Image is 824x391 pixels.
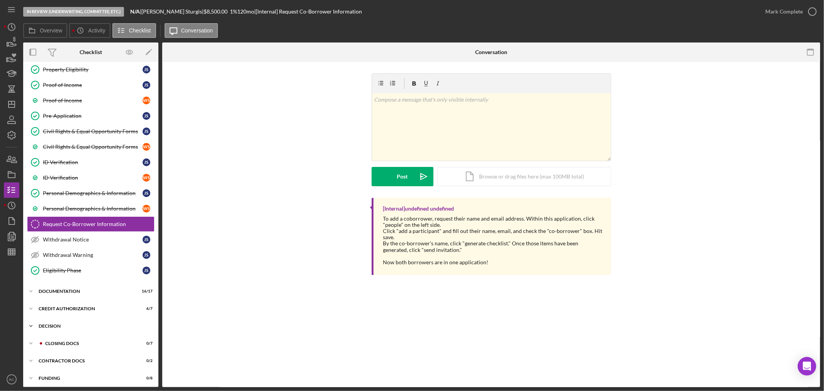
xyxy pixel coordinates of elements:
[254,8,362,15] div: | [Internal] Request Co-Borrower Information
[143,127,150,135] div: J S
[43,236,143,243] div: Withdrawal Notice
[143,143,150,151] div: W S
[130,8,141,15] div: |
[43,113,143,119] div: Pre-Application
[765,4,803,19] div: Mark Complete
[39,359,133,363] div: Contractor Docs
[40,27,62,34] label: Overview
[139,341,153,346] div: 0 / 7
[758,4,820,19] button: Mark Complete
[43,66,143,73] div: Property Eligibility
[143,81,150,89] div: J S
[43,159,143,165] div: ID Verification
[798,357,816,376] div: Open Intercom Messenger
[27,124,155,139] a: Civil Rights & Equal Opportunity FormsJS
[143,158,150,166] div: J S
[143,66,150,73] div: J S
[27,77,155,93] a: Proof of IncomeJS
[27,62,155,77] a: Property EligibilityJS
[69,23,110,38] button: Activity
[237,8,254,15] div: 120 mo
[397,167,408,186] div: Post
[383,216,603,228] div: To add a coborrower, request their name and email address. Within this application, click "people...
[43,267,143,274] div: Eligibility Phase
[39,306,133,311] div: CREDIT AUTHORIZATION
[43,175,143,181] div: ID Verification
[9,377,14,382] text: RC
[383,240,603,253] div: By the co-borrower's name, click "generate checklist." Once those items have been generated, clic...
[143,112,150,120] div: J S
[43,82,143,88] div: Proof of Income
[141,8,204,15] div: [PERSON_NAME] Sturgis |
[230,8,237,15] div: 1 %
[383,259,603,265] div: Now both borrowers are in one application!
[139,376,153,381] div: 0 / 8
[27,185,155,201] a: Personal Demographics & InformationJS
[39,324,149,328] div: Decision
[43,144,143,150] div: Civil Rights & Equal Opportunity Forms
[27,170,155,185] a: ID VerificationWS
[45,341,133,346] div: CLOSING DOCS
[165,23,218,38] button: Conversation
[204,8,230,15] div: $8,500.00
[88,27,105,34] label: Activity
[383,206,454,212] div: [Internal] undefined undefined
[143,205,150,212] div: W S
[139,289,153,294] div: 16 / 17
[43,221,154,227] div: Request Co-Borrower Information
[43,128,143,134] div: Civil Rights & Equal Opportunity Forms
[27,155,155,170] a: ID VerificationJS
[27,247,155,263] a: Withdrawal WarningJS
[181,27,213,34] label: Conversation
[27,108,155,124] a: Pre-ApplicationJS
[43,190,143,196] div: Personal Demographics & Information
[80,49,102,55] div: Checklist
[143,97,150,104] div: W S
[139,359,153,363] div: 0 / 2
[43,206,143,212] div: Personal Demographics & Information
[27,139,155,155] a: Civil Rights & Equal Opportunity FormsWS
[129,27,151,34] label: Checklist
[43,97,143,104] div: Proof of Income
[27,232,155,247] a: Withdrawal NoticeJS
[383,228,603,240] div: Click "add a participant" and fill out their name, email, and check the "co-borrower" box. Hit save.
[4,372,19,387] button: RC
[39,376,133,381] div: Funding
[372,167,433,186] button: Post
[27,93,155,108] a: Proof of IncomeWS
[112,23,156,38] button: Checklist
[143,189,150,197] div: J S
[43,252,143,258] div: Withdrawal Warning
[139,306,153,311] div: 6 / 7
[475,49,507,55] div: Conversation
[23,7,124,17] div: In Review (Underwriting, Committee, Etc.)
[39,289,133,294] div: Documentation
[130,8,140,15] b: N/A
[143,236,150,243] div: J S
[27,216,155,232] a: Request Co-Borrower Information
[27,201,155,216] a: Personal Demographics & InformationWS
[23,23,67,38] button: Overview
[143,251,150,259] div: J S
[143,174,150,182] div: W S
[27,263,155,278] a: Eligibility PhaseJS
[143,267,150,274] div: J S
